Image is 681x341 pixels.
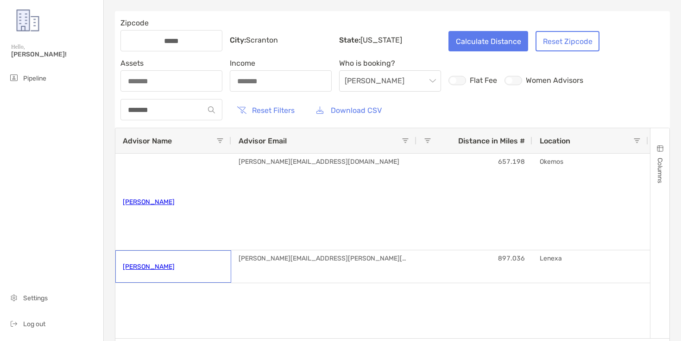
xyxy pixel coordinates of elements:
[123,194,175,210] a: [PERSON_NAME]
[8,72,19,83] img: pipeline icon
[532,154,648,250] div: Okemos
[231,154,416,250] div: [PERSON_NAME][EMAIL_ADDRESS][DOMAIN_NAME]
[11,50,98,58] span: [PERSON_NAME]!
[448,76,497,85] label: Flat Fee
[532,250,648,283] div: Lenexa
[230,59,332,68] span: Income
[448,31,528,51] button: Calculate Distance
[23,320,45,328] span: Log out
[23,294,48,302] span: Settings
[8,292,19,303] img: settings icon
[231,250,416,283] div: [PERSON_NAME][EMAIL_ADDRESS][PERSON_NAME][DOMAIN_NAME]
[458,136,525,145] span: Distance in Miles #
[239,136,287,145] span: Advisor Email
[540,136,570,145] span: Location
[121,77,222,85] input: Assets
[120,59,222,68] span: Assets
[123,136,172,145] span: Advisor Name
[536,31,599,51] button: Reset Zipcode
[230,37,332,44] p: Scranton
[339,59,441,68] span: Who is booking?
[120,19,222,27] span: Zipcode
[416,154,532,250] div: 657.198
[230,77,331,85] input: Income
[309,100,389,120] button: Download CSV
[23,74,46,82] span: Pipeline
[230,100,302,120] button: Reset Filters
[134,37,208,45] input: Zipcode
[416,250,532,283] div: 897.036
[504,76,583,85] label: Women Advisors
[208,106,215,113] img: input icon
[345,71,435,91] span: Brendan
[123,259,175,274] a: [PERSON_NAME]
[656,158,664,183] span: Columns
[230,36,246,44] b: City:
[339,36,360,44] b: State:
[8,318,19,329] img: logout icon
[11,4,44,37] img: Zoe Logo
[339,37,441,44] p: [US_STATE]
